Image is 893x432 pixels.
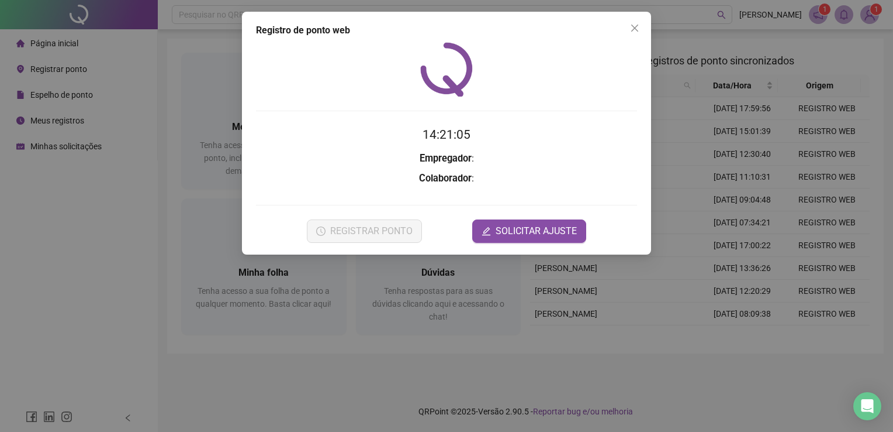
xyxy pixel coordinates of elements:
[307,220,422,243] button: REGISTRAR PONTO
[472,220,586,243] button: editSOLICITAR AJUSTE
[482,227,491,236] span: edit
[630,23,639,33] span: close
[256,23,637,37] div: Registro de ponto web
[256,171,637,186] h3: :
[625,19,644,37] button: Close
[853,392,881,420] div: Open Intercom Messenger
[419,173,472,184] strong: Colaborador
[420,153,472,164] strong: Empregador
[420,42,473,97] img: QRPoint
[256,151,637,166] h3: :
[423,128,470,142] time: 14:21:05
[496,224,577,238] span: SOLICITAR AJUSTE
